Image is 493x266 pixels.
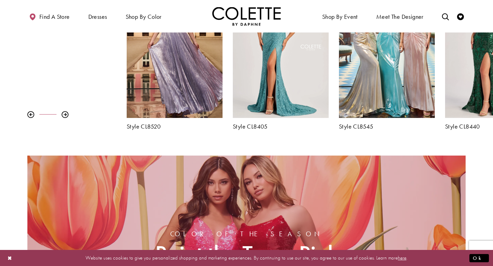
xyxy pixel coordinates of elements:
a: Toggle search [440,7,451,26]
a: Style CL8545 [339,123,435,130]
a: Find a store [27,7,71,26]
p: Website uses cookies to give you personalized shopping and marketing experiences. By continuing t... [49,253,444,263]
a: Style CL8520 [127,123,223,130]
a: Visit Home Page [212,7,281,26]
span: Shop by color [126,13,162,20]
span: Color of the Season [155,230,338,238]
img: Colette by Daphne [212,7,281,26]
a: Style CL8405 [233,123,329,130]
a: here [398,254,406,261]
a: Check Wishlist [455,7,466,26]
span: Meet the designer [376,13,424,20]
span: Find a store [39,13,70,20]
button: Submit Dialog [469,254,489,262]
a: Meet the designer [375,7,425,26]
span: Shop By Event [322,13,358,20]
button: Close Dialog [4,252,16,264]
span: Dresses [88,13,107,20]
span: Shop by color [124,7,163,26]
span: Shop By Event [320,7,359,26]
span: Dresses [87,7,109,26]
